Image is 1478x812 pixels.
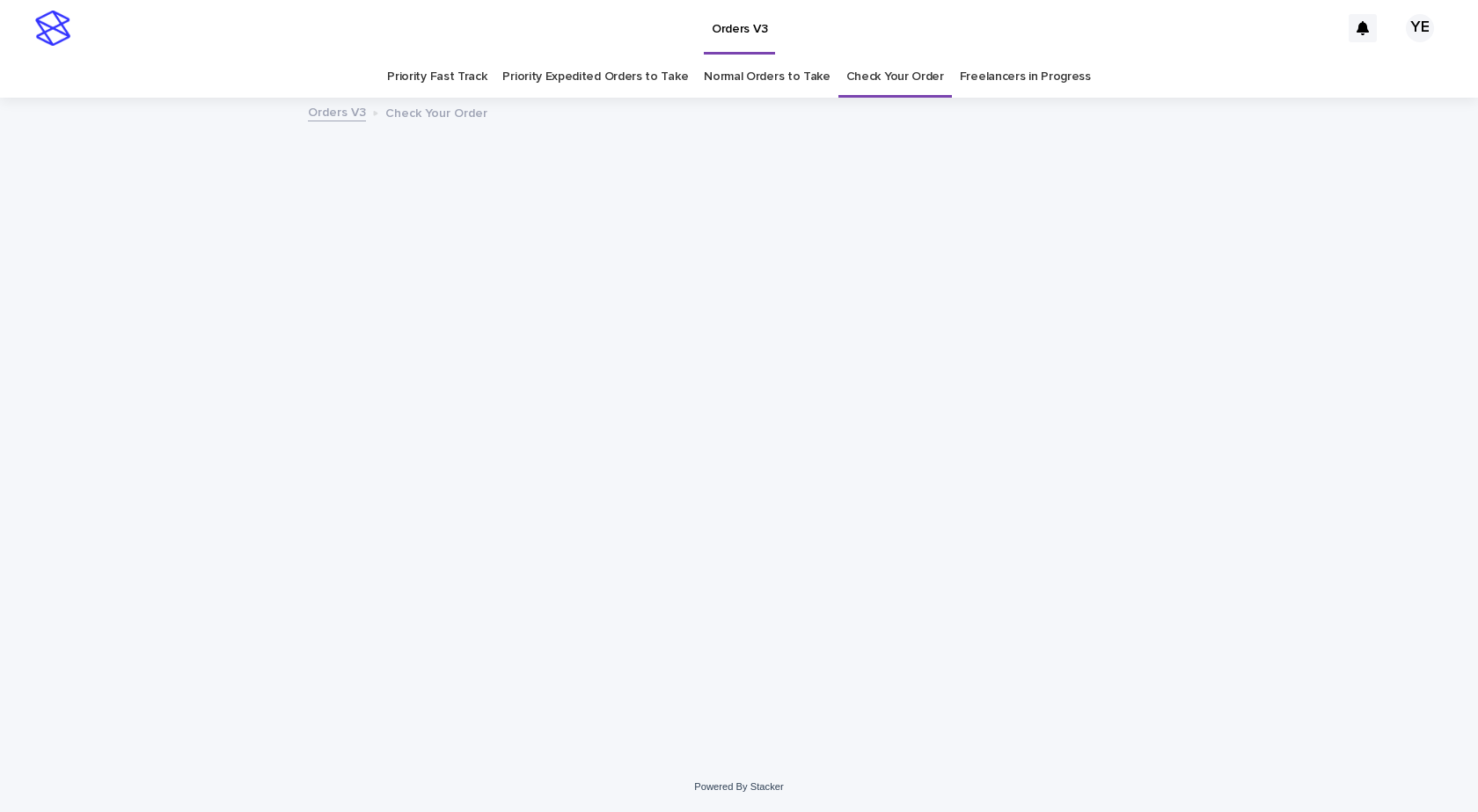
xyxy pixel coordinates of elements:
a: Orders V3 [308,101,366,121]
div: YE [1406,14,1434,42]
a: Powered By Stacker [694,781,783,792]
img: stacker-logo-s-only.png [35,11,70,46]
p: Check Your Order [385,102,487,121]
a: Freelancers in Progress [960,56,1091,98]
a: Check Your Order [846,56,944,98]
a: Priority Fast Track [387,56,487,98]
a: Normal Orders to Take [704,56,830,98]
a: Priority Expedited Orders to Take [502,56,688,98]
